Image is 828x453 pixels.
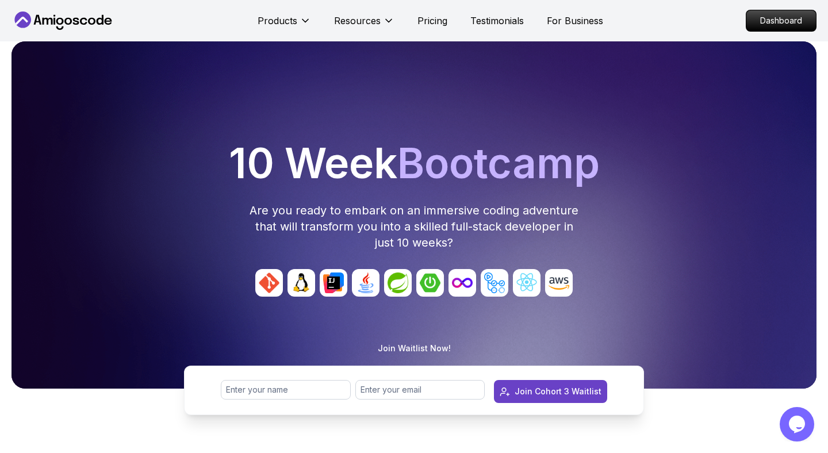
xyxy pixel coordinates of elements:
[287,269,315,297] img: avatar_1
[355,380,485,400] input: Enter your email
[397,138,600,188] span: Bootcamp
[352,269,379,297] img: avatar_3
[16,143,812,184] h1: 10 Week
[746,10,816,31] p: Dashboard
[416,269,444,297] img: avatar_5
[513,269,540,297] img: avatar_8
[255,269,283,297] img: avatar_0
[258,14,311,37] button: Products
[384,269,412,297] img: avatar_4
[545,269,573,297] img: avatar_9
[258,14,297,28] p: Products
[470,14,524,28] a: Testimonials
[334,14,394,37] button: Resources
[320,269,347,297] img: avatar_2
[221,380,351,400] input: Enter your name
[494,380,607,403] button: Join Cohort 3 Waitlist
[746,10,816,32] a: Dashboard
[334,14,381,28] p: Resources
[378,343,451,354] p: Join Waitlist Now!
[481,269,508,297] img: avatar_7
[417,14,447,28] a: Pricing
[448,269,476,297] img: avatar_6
[515,386,601,397] div: Join Cohort 3 Waitlist
[780,407,816,442] iframe: chat widget
[248,202,580,251] p: Are you ready to embark on an immersive coding adventure that will transform you into a skilled f...
[547,14,603,28] a: For Business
